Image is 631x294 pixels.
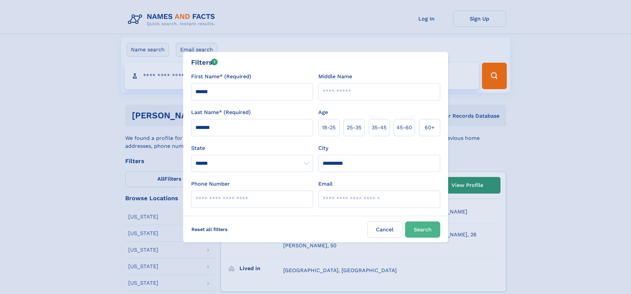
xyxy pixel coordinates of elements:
label: State [191,144,313,152]
span: 45‑60 [396,124,412,132]
label: First Name* (Required) [191,73,251,81]
label: Age [318,108,328,116]
label: Cancel [367,221,402,238]
label: Middle Name [318,73,352,81]
label: Phone Number [191,180,230,188]
div: Filters [191,57,218,67]
button: Search [405,221,440,238]
label: Email [318,180,333,188]
span: 25‑35 [347,124,361,132]
span: 60+ [425,124,435,132]
span: 18‑25 [322,124,336,132]
label: Last Name* (Required) [191,108,251,116]
label: Reset all filters [187,221,232,237]
span: 35‑45 [372,124,387,132]
label: City [318,144,328,152]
